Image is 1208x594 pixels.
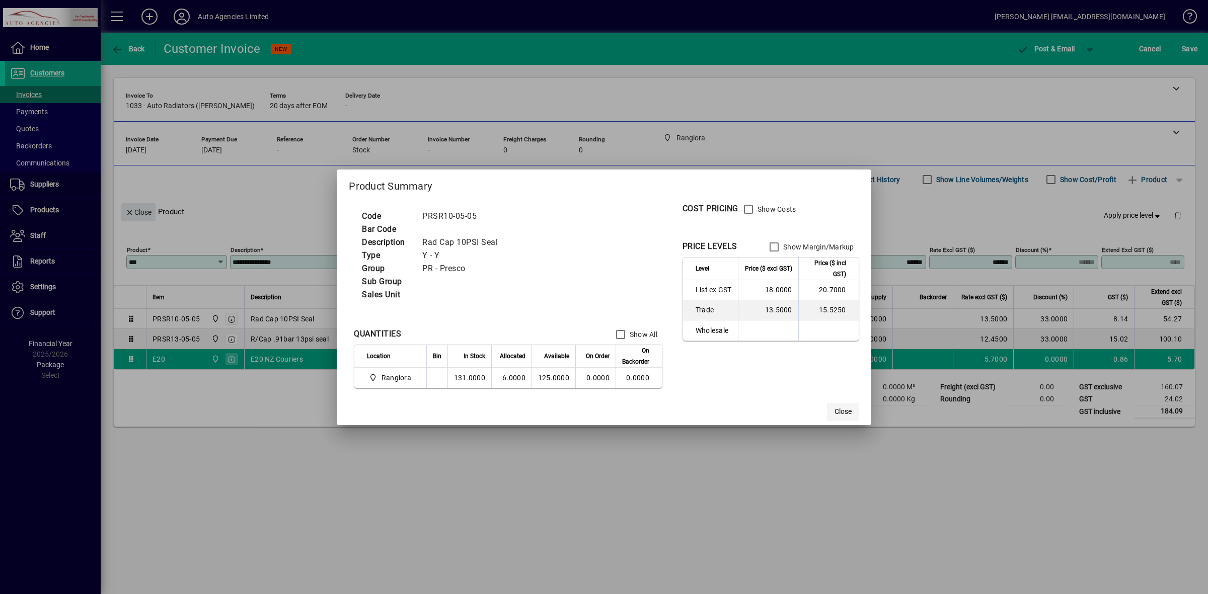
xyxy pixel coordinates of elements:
span: Price ($ incl GST) [805,258,846,280]
td: 0.0000 [616,368,662,388]
div: PRICE LEVELS [683,240,737,252]
td: PRSR10-05-05 [417,210,510,223]
span: Level [696,263,709,274]
label: Show Margin/Markup [781,242,854,252]
td: 18.0000 [738,280,798,300]
td: Y - Y [417,249,510,262]
span: Close [835,406,852,417]
td: Group [357,262,417,275]
td: 125.0000 [532,368,575,388]
td: 6.0000 [491,368,532,388]
h2: Product Summary [337,169,871,199]
span: List ex GST [696,285,732,295]
span: Wholesale [696,325,732,335]
td: 131.0000 [447,368,491,388]
label: Show All [628,329,657,340]
span: On Order [586,351,610,362]
span: Allocated [500,351,525,362]
span: Trade [696,305,732,315]
span: Rangiora [382,373,411,383]
label: Show Costs [756,204,796,214]
span: In Stock [464,351,485,362]
td: 13.5000 [738,300,798,320]
td: Rad Cap 10PSI Seal [417,236,510,249]
div: COST PRICING [683,203,738,215]
span: Price ($ excl GST) [745,263,792,274]
span: Bin [433,351,441,362]
span: On Backorder [622,345,649,367]
span: Location [367,351,391,362]
span: Rangiora [367,372,415,384]
td: Bar Code [357,223,417,236]
button: Close [827,403,859,421]
div: QUANTITIES [354,328,401,340]
td: 20.7000 [798,280,859,300]
td: Code [357,210,417,223]
td: PR - Presco [417,262,510,275]
td: 15.5250 [798,300,859,320]
td: Description [357,236,417,249]
span: Available [544,351,569,362]
td: Type [357,249,417,262]
td: Sub Group [357,275,417,288]
span: 0.0000 [586,374,610,382]
td: Sales Unit [357,288,417,301]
